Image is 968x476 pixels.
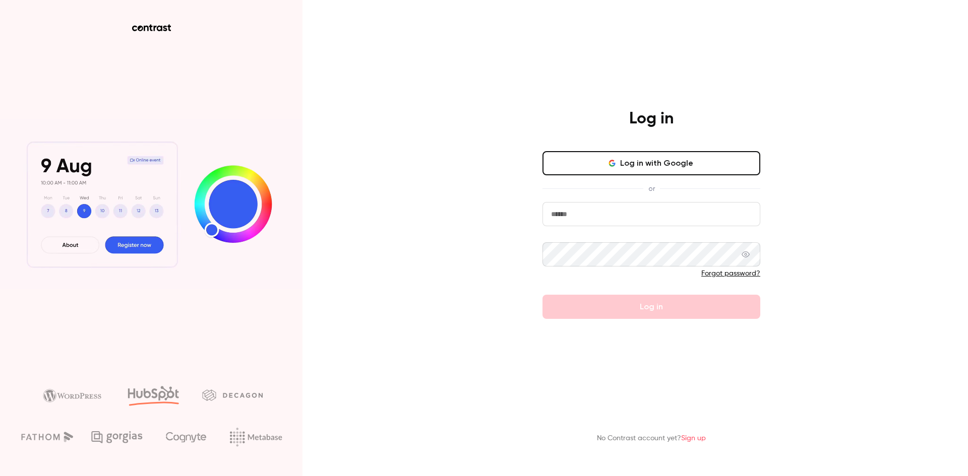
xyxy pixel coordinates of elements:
button: Log in with Google [542,151,760,175]
span: or [643,183,660,194]
a: Forgot password? [701,270,760,277]
h4: Log in [629,109,674,129]
a: Sign up [681,435,706,442]
p: No Contrast account yet? [597,433,706,444]
img: decagon [202,389,263,400]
